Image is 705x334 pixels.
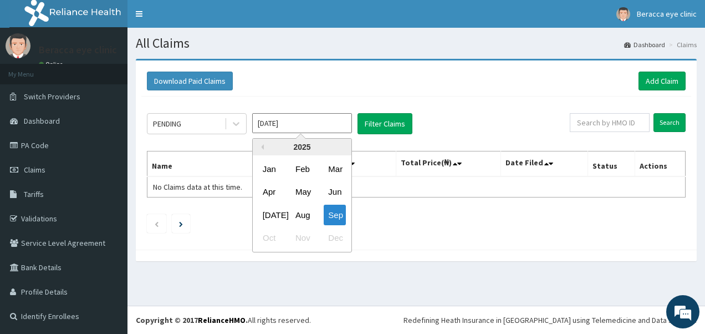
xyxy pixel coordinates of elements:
[635,151,685,177] th: Actions
[179,219,183,229] a: Next page
[39,60,65,68] a: Online
[324,159,346,179] div: Choose March 2025
[253,158,351,250] div: month 2025-09
[136,315,248,325] strong: Copyright © 2017 .
[396,151,501,177] th: Total Price(₦)
[154,219,159,229] a: Previous page
[324,182,346,203] div: Choose June 2025
[624,40,665,49] a: Dashboard
[24,92,80,102] span: Switch Providers
[637,9,697,19] span: Beracca eye clinic
[403,315,697,326] div: Redefining Heath Insurance in [GEOGRAPHIC_DATA] using Telemedicine and Data Science!
[24,165,45,175] span: Claims
[258,159,280,179] div: Choose January 2025
[258,205,280,225] div: Choose July 2025
[127,306,705,334] footer: All rights reserved.
[24,189,44,199] span: Tariffs
[147,72,233,90] button: Download Paid Claims
[666,40,697,49] li: Claims
[291,159,313,179] div: Choose February 2025
[24,116,60,126] span: Dashboard
[357,113,412,134] button: Filter Claims
[638,72,686,90] a: Add Claim
[153,182,242,192] span: No Claims data at this time.
[253,139,351,155] div: 2025
[136,36,697,50] h1: All Claims
[501,151,588,177] th: Date Filed
[252,113,352,133] input: Select Month and Year
[588,151,635,177] th: Status
[147,151,283,177] th: Name
[6,33,30,58] img: User Image
[324,205,346,225] div: Choose September 2025
[258,144,264,150] button: Previous Year
[258,182,280,203] div: Choose April 2025
[198,315,246,325] a: RelianceHMO
[653,113,686,132] input: Search
[291,205,313,225] div: Choose August 2025
[291,182,313,203] div: Choose May 2025
[570,113,650,132] input: Search by HMO ID
[153,118,181,129] div: PENDING
[39,45,117,55] p: Beracca eye clinic
[616,7,630,21] img: User Image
